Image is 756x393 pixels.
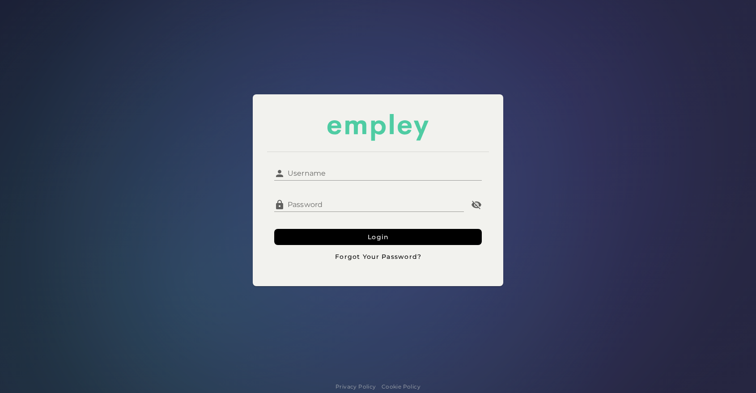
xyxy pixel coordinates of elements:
[274,249,482,265] button: Forgot Your Password?
[471,199,482,210] i: Password appended action
[367,233,389,241] span: Login
[382,382,420,391] a: Cookie Policy
[335,253,422,261] span: Forgot Your Password?
[336,382,376,391] a: Privacy Policy
[274,229,482,245] button: Login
